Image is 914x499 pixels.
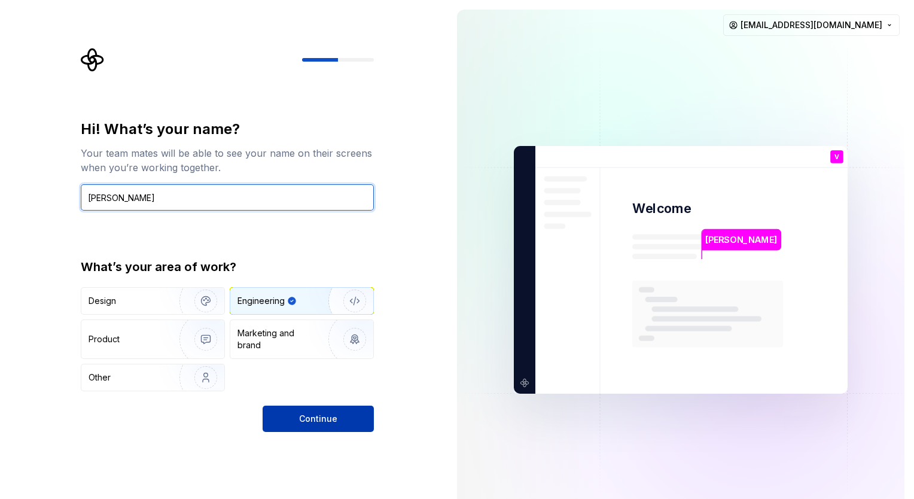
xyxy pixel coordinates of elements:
p: [PERSON_NAME] [705,233,777,247]
p: V [834,154,839,160]
div: Marketing and brand [237,327,318,351]
button: [EMAIL_ADDRESS][DOMAIN_NAME] [723,14,900,36]
p: Welcome [632,200,691,217]
svg: Supernova Logo [81,48,105,72]
div: Design [89,295,116,307]
div: Engineering [237,295,285,307]
span: [EMAIL_ADDRESS][DOMAIN_NAME] [741,19,882,31]
button: Continue [263,406,374,432]
div: What’s your area of work? [81,258,374,275]
input: Han Solo [81,184,374,211]
div: Hi! What’s your name? [81,120,374,139]
span: Continue [299,413,337,425]
div: Product [89,333,120,345]
div: Other [89,372,111,384]
div: Your team mates will be able to see your name on their screens when you’re working together. [81,146,374,175]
